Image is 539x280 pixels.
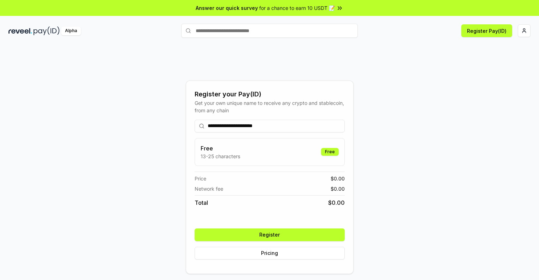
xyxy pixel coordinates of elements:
[195,89,345,99] div: Register your Pay(ID)
[259,4,335,12] span: for a chance to earn 10 USDT 📝
[331,185,345,192] span: $ 0.00
[321,148,339,156] div: Free
[8,26,32,35] img: reveel_dark
[34,26,60,35] img: pay_id
[195,175,206,182] span: Price
[328,198,345,207] span: $ 0.00
[195,99,345,114] div: Get your own unique name to receive any crypto and stablecoin, from any chain
[201,153,240,160] p: 13-25 characters
[195,228,345,241] button: Register
[196,4,258,12] span: Answer our quick survey
[195,247,345,260] button: Pricing
[61,26,81,35] div: Alpha
[201,144,240,153] h3: Free
[461,24,512,37] button: Register Pay(ID)
[331,175,345,182] span: $ 0.00
[195,185,223,192] span: Network fee
[195,198,208,207] span: Total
